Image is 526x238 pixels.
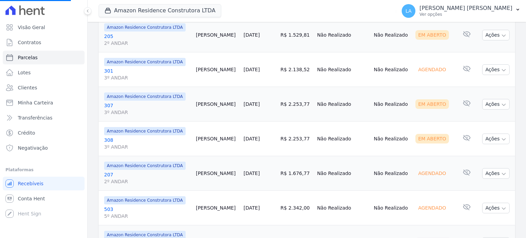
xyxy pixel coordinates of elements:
div: Plataformas [5,166,82,174]
button: Ações [482,203,510,213]
span: Amazon Residence Construtora LTDA [104,58,186,66]
a: [DATE] [243,32,260,38]
button: LA [PERSON_NAME] [PERSON_NAME] Ver opções [396,1,526,21]
a: Visão Geral [3,21,85,34]
a: 2052º ANDAR [104,33,190,47]
td: Não Realizado [314,156,371,191]
a: Parcelas [3,51,85,64]
a: [DATE] [243,67,260,72]
td: R$ 2.253,77 [278,122,314,156]
td: Não Realizado [314,191,371,225]
div: Agendado [415,65,449,74]
span: Clientes [18,84,37,91]
a: Conta Hent [3,192,85,205]
span: Lotes [18,69,31,76]
span: Parcelas [18,54,38,61]
button: Amazon Residence Construtora LTDA [99,4,221,17]
p: Ver opções [419,12,512,17]
span: Crédito [18,129,35,136]
button: Ações [482,168,510,179]
span: Amazon Residence Construtora LTDA [104,162,186,170]
a: Recebíveis [3,177,85,190]
span: Visão Geral [18,24,45,31]
td: Não Realizado [371,122,413,156]
a: [DATE] [243,171,260,176]
span: Amazon Residence Construtora LTDA [104,23,186,32]
td: [PERSON_NAME] [193,122,241,156]
span: Negativação [18,145,48,151]
button: Ações [482,134,510,144]
span: 3º ANDAR [104,109,190,116]
td: Não Realizado [314,122,371,156]
td: R$ 1.529,81 [278,18,314,52]
td: Não Realizado [371,52,413,87]
a: Contratos [3,36,85,49]
span: Minha Carteira [18,99,53,106]
div: Em Aberto [415,30,449,40]
span: 3º ANDAR [104,143,190,150]
span: Amazon Residence Construtora LTDA [104,196,186,204]
button: Ações [482,64,510,75]
a: [DATE] [243,205,260,211]
a: 3073º ANDAR [104,102,190,116]
p: [PERSON_NAME] [PERSON_NAME] [419,5,512,12]
td: Não Realizado [371,156,413,191]
span: Recebíveis [18,180,43,187]
td: R$ 2.253,77 [278,87,314,122]
span: 2º ANDAR [104,178,190,185]
td: Não Realizado [371,87,413,122]
a: Crédito [3,126,85,140]
a: [DATE] [243,136,260,141]
a: Negativação [3,141,85,155]
a: 5035º ANDAR [104,206,190,220]
td: Não Realizado [371,18,413,52]
a: Transferências [3,111,85,125]
span: 2º ANDAR [104,40,190,47]
span: 3º ANDAR [104,74,190,81]
span: Conta Hent [18,195,45,202]
td: [PERSON_NAME] [193,18,241,52]
td: R$ 2.138,52 [278,52,314,87]
a: 3013º ANDAR [104,67,190,81]
a: Lotes [3,66,85,79]
span: Contratos [18,39,41,46]
td: [PERSON_NAME] [193,156,241,191]
div: Agendado [415,203,449,213]
div: Em Aberto [415,134,449,143]
td: [PERSON_NAME] [193,52,241,87]
span: 5º ANDAR [104,213,190,220]
a: Clientes [3,81,85,95]
a: [DATE] [243,101,260,107]
span: Amazon Residence Construtora LTDA [104,127,186,135]
span: Transferências [18,114,52,121]
td: R$ 1.676,77 [278,156,314,191]
td: [PERSON_NAME] [193,87,241,122]
a: Minha Carteira [3,96,85,110]
span: LA [405,9,412,13]
button: Ações [482,30,510,40]
td: [PERSON_NAME] [193,191,241,225]
span: Amazon Residence Construtora LTDA [104,92,186,101]
td: Não Realizado [314,52,371,87]
td: R$ 2.342,00 [278,191,314,225]
div: Agendado [415,168,449,178]
td: Não Realizado [314,18,371,52]
a: 2072º ANDAR [104,171,190,185]
button: Ações [482,99,510,110]
a: 3083º ANDAR [104,137,190,150]
div: Em Aberto [415,99,449,109]
td: Não Realizado [371,191,413,225]
td: Não Realizado [314,87,371,122]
